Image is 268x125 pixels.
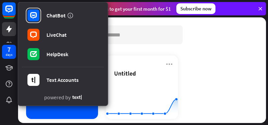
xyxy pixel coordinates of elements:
a: 7 days [2,45,16,59]
div: days [6,52,12,57]
div: 7 [7,46,11,52]
div: Subscribe in days to get your first month for $1 [61,4,171,13]
span: Untitled [114,70,136,77]
button: Open LiveChat chat widget [5,3,25,23]
div: Subscribe now [176,3,215,14]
